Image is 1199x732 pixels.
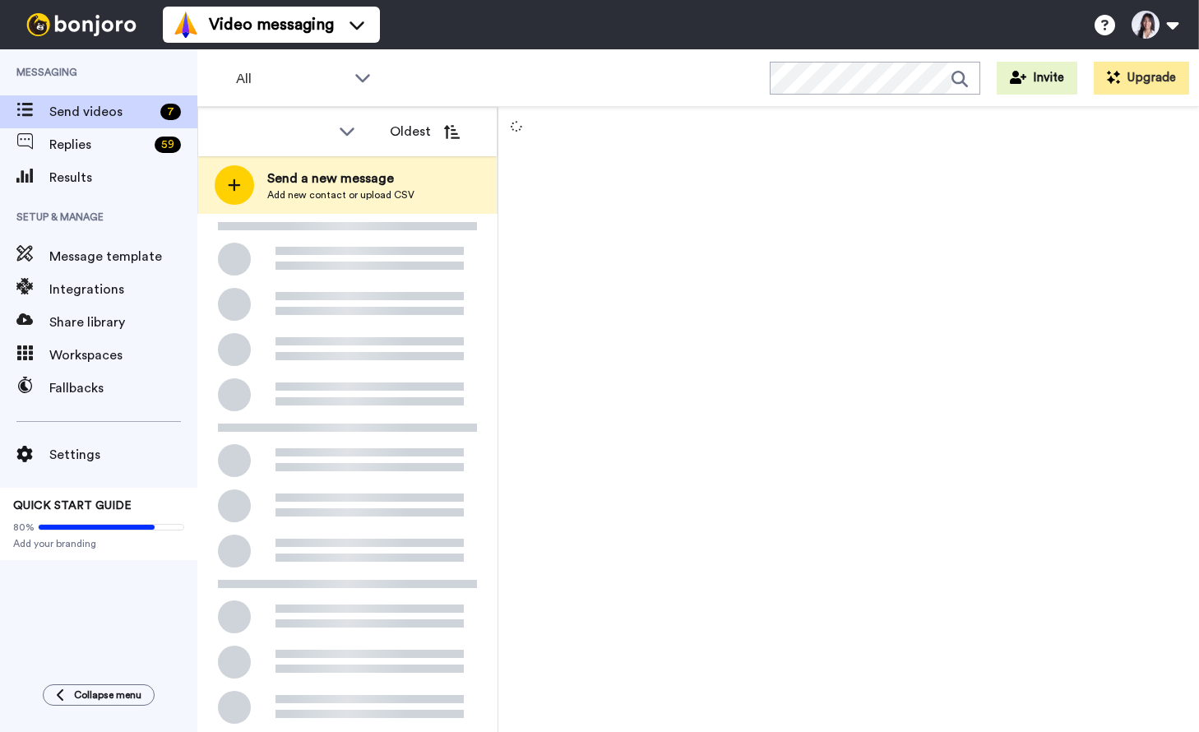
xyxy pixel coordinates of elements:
span: QUICK START GUIDE [13,500,132,512]
span: Message template [49,247,197,266]
span: Collapse menu [74,688,141,702]
button: Oldest [377,115,472,148]
button: Collapse menu [43,684,155,706]
button: Invite [997,62,1077,95]
span: Workspaces [49,345,197,365]
div: 59 [155,137,181,153]
span: 80% [13,521,35,534]
span: Results [49,168,197,188]
span: Send a new message [267,169,414,188]
img: bj-logo-header-white.svg [20,13,143,36]
span: Send videos [49,102,154,122]
span: Add new contact or upload CSV [267,188,414,202]
div: 7 [160,104,181,120]
span: All [236,69,346,89]
span: Video messaging [209,13,334,36]
span: Add your branding [13,537,184,550]
img: vm-color.svg [173,12,199,38]
span: Replies [49,135,148,155]
span: Fallbacks [49,378,197,398]
button: Upgrade [1094,62,1189,95]
span: Settings [49,445,197,465]
span: Share library [49,313,197,332]
span: Integrations [49,280,197,299]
